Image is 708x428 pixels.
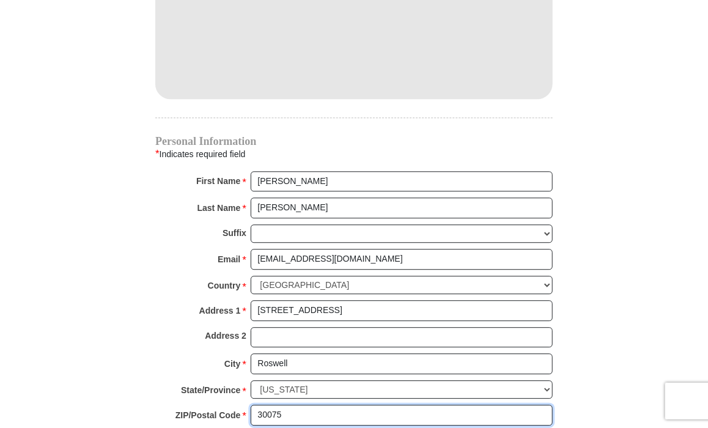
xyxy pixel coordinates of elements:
strong: State/Province [181,382,240,399]
div: Indicates required field [155,146,553,162]
strong: ZIP/Postal Code [175,407,241,424]
strong: Email [218,251,240,268]
strong: Address 2 [205,327,246,344]
strong: Address 1 [199,302,241,319]
strong: City [224,355,240,372]
strong: Country [208,277,241,294]
strong: Suffix [223,224,246,242]
h4: Personal Information [155,136,553,146]
strong: Last Name [197,199,241,216]
strong: First Name [196,172,240,190]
